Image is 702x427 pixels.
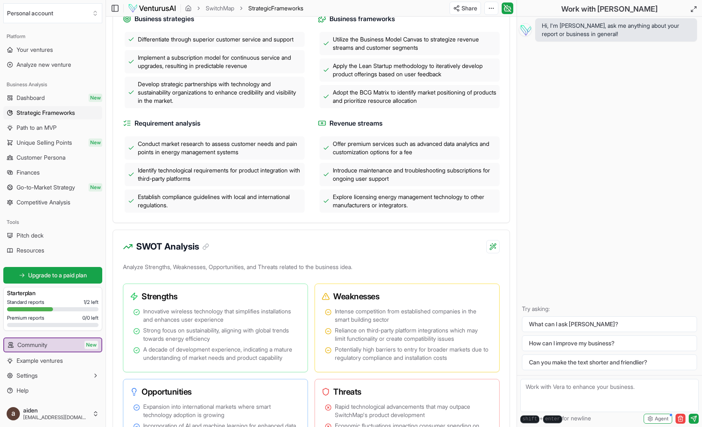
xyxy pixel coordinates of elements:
span: Finances [17,168,40,177]
a: Resources [3,244,102,257]
span: Adopt the BCG Matrix to identify market positioning of products and prioritize resource allocation [333,88,496,105]
span: Business strategies [135,14,194,24]
h3: Strengths [130,291,294,302]
span: Requirement analysis [135,118,200,129]
span: Apply the Lean Startup methodology to iteratively develop product offerings based on user feedback [333,62,496,78]
nav: breadcrumb [185,4,303,12]
span: Utilize the Business Model Canvas to strategize revenue streams and customer segments [333,35,496,52]
p: Analyze Strengths, Weaknesses, Opportunities, and Threats related to the business idea. [123,261,500,276]
span: Revenue streams [329,118,382,129]
span: Resources [17,246,44,255]
span: Develop strategic partnerships with technology and sustainability organizations to enhance credib... [138,80,301,105]
span: Dashboard [17,94,45,102]
span: Unique Selling Points [17,138,72,147]
span: Differentiate through superior customer service and support [138,35,293,44]
span: 0 / 0 left [82,315,99,321]
span: Customer Persona [17,153,65,162]
span: + for newline [520,414,591,423]
span: 1 / 2 left [84,299,99,306]
span: Reliance on third-party platform integrations which may limit functionality or create compatibili... [335,326,489,343]
span: Analyze new venture [17,61,71,69]
span: Offer premium services such as advanced data analytics and customization options for a fee [333,140,496,156]
span: Agent [655,415,668,422]
h3: Weaknesses [322,291,486,302]
button: Select an organization [3,3,102,23]
kbd: shift [520,415,539,423]
h3: Opportunities [130,386,294,398]
span: Innovative wireless technology that simplifies installations and enhances user experience [143,307,298,324]
span: Establish compliance guidelines with local and international regulations. [138,193,301,209]
span: Path to an MVP [17,124,57,132]
h3: SWOT Analysis [136,240,209,253]
button: Share [450,2,481,15]
button: aiden[EMAIL_ADDRESS][DOMAIN_NAME] [3,404,102,424]
span: Implement a subscription model for continuous service and upgrades, resulting in predictable revenue [138,53,301,70]
span: Upgrade to a paid plan [28,271,87,279]
a: SwitchMap [206,4,234,12]
span: Explore licensing energy management technology to other manufacturers or integrators. [333,193,496,209]
button: How can I improve my business? [522,335,697,351]
a: Finances [3,166,102,179]
span: StrategicFrameworks [248,4,303,12]
span: New [89,94,102,102]
span: Hi, I'm [PERSON_NAME], ask me anything about your report or business in general! [542,22,690,38]
div: Platform [3,30,102,43]
span: Standard reports [7,299,44,306]
span: Conduct market research to assess customer needs and pain points in energy management systems [138,140,301,156]
span: A decade of development experience, indicating a mature understanding of market needs and product... [143,345,298,362]
a: Analyze new venture [3,58,102,71]
a: Customer Persona [3,151,102,164]
a: Your ventures [3,43,102,56]
span: Pitch deck [17,231,43,240]
span: Settings [17,371,38,380]
span: Competitive Analysis [17,198,70,206]
span: Frameworks [271,5,303,12]
span: Strategic Frameworks [17,109,75,117]
a: Go-to-Market StrategyNew [3,181,102,194]
img: ACg8ocJdLCeNyAhxbjBlkMyrVtJEFPYDfjY6RoYlKAh32cV-KYvA_2A=s96-c [7,407,20,420]
a: Upgrade to a paid plan [3,267,102,284]
span: Example ventures [17,357,63,365]
span: New [89,138,102,147]
a: Help [3,384,102,397]
a: CommunityNew [4,338,101,352]
span: Identify technological requirements for product integration with third-party platforms [138,166,301,183]
a: Unique Selling PointsNew [3,136,102,149]
span: Community [17,341,47,349]
span: Expansion into international markets where smart technology adoption is growing [143,403,298,419]
button: What can I ask [PERSON_NAME]? [522,316,697,332]
span: Help [17,386,29,395]
a: DashboardNew [3,91,102,104]
span: New [84,341,98,349]
span: aiden [23,407,89,414]
a: Example ventures [3,354,102,367]
div: Business Analysis [3,78,102,91]
span: New [89,183,102,192]
h2: Work with [PERSON_NAME] [561,3,658,15]
span: Premium reports [7,315,44,321]
button: Agent [644,414,672,424]
span: Your ventures [17,46,53,54]
a: Strategic Frameworks [3,106,102,119]
span: Introduce maintenance and troubleshooting subscriptions for ongoing user support [333,166,496,183]
button: Can you make the text shorter and friendlier? [522,354,697,370]
h3: Starter plan [7,289,99,297]
button: Settings [3,369,102,382]
img: Vera [519,23,532,36]
span: Go-to-Market Strategy [17,183,75,192]
span: Strong focus on sustainability, aligning with global trends towards energy efficiency [143,326,298,343]
span: Business frameworks [329,14,395,24]
p: Try asking: [522,305,697,313]
span: Potentially high barriers to entry for broader markets due to regulatory compliance and installat... [335,345,489,362]
h3: Threats [322,386,486,398]
a: Competitive Analysis [3,196,102,209]
a: Pitch deck [3,229,102,242]
span: Intense competition from established companies in the smart building sector [335,307,489,324]
span: Rapid technological advancements that may outpace SwitchMap's product development [335,403,489,419]
img: logo [128,3,176,13]
kbd: enter [543,415,562,423]
a: Path to an MVP [3,121,102,134]
div: Tools [3,216,102,229]
span: Share [462,4,477,12]
span: [EMAIL_ADDRESS][DOMAIN_NAME] [23,414,89,421]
